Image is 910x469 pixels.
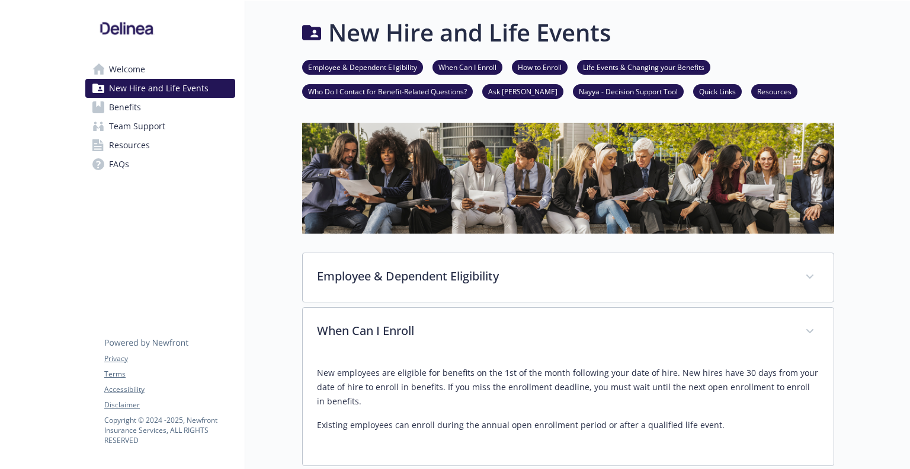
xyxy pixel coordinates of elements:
a: Nayya - Decision Support Tool [573,85,684,97]
span: Resources [109,136,150,155]
a: Who Do I Contact for Benefit-Related Questions? [302,85,473,97]
div: Employee & Dependent Eligibility [303,253,834,302]
a: Disclaimer [104,400,235,410]
a: Life Events & Changing your Benefits [577,61,710,72]
p: When Can I Enroll [317,322,791,340]
a: How to Enroll [512,61,568,72]
div: When Can I Enroll [303,308,834,356]
img: new hire page banner [302,123,834,234]
span: FAQs [109,155,129,174]
a: Resources [751,85,797,97]
div: When Can I Enroll [303,356,834,465]
a: Welcome [85,60,235,79]
span: New Hire and Life Events [109,79,209,98]
p: Employee & Dependent Eligibility [317,267,791,285]
span: Team Support [109,117,165,136]
a: Benefits [85,98,235,117]
p: Copyright © 2024 - 2025 , Newfront Insurance Services, ALL RIGHTS RESERVED [104,415,235,445]
a: Accessibility [104,384,235,395]
a: FAQs [85,155,235,174]
p: New employees are eligible for benefits on the 1st of the month following your date of hire. New ... [317,366,819,409]
a: Ask [PERSON_NAME] [482,85,563,97]
span: Benefits [109,98,141,117]
span: Welcome [109,60,145,79]
a: Employee & Dependent Eligibility [302,61,423,72]
a: Privacy [104,353,235,364]
p: Existing employees can enroll during the annual open enrollment period or after a qualified life ... [317,418,819,432]
a: Resources [85,136,235,155]
a: New Hire and Life Events [85,79,235,98]
a: Quick Links [693,85,742,97]
a: Terms [104,369,235,379]
a: Team Support [85,117,235,136]
h1: New Hire and Life Events [328,15,611,50]
a: When Can I Enroll [432,61,502,72]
